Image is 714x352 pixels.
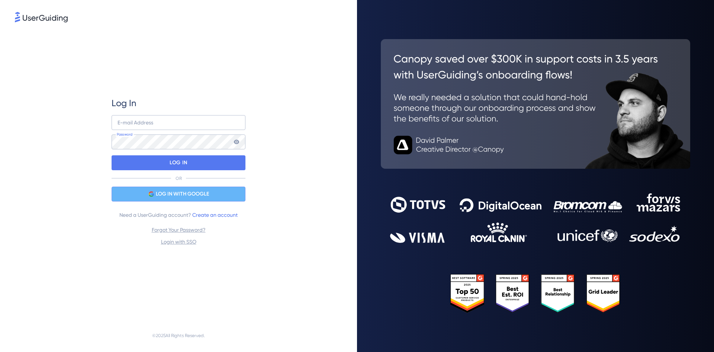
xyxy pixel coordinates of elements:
span: Log In [112,97,136,109]
a: Create an account [192,212,238,218]
a: Forgot Your Password? [152,227,206,233]
img: 8faab4ba6bc7696a72372aa768b0286c.svg [15,12,68,22]
span: Need a UserGuiding account? [119,210,238,219]
span: © 2025 All Rights Reserved. [152,331,205,340]
img: 9302ce2ac39453076f5bc0f2f2ca889b.svg [390,193,681,243]
span: LOG IN WITH GOOGLE [156,190,209,199]
p: LOG IN [170,157,187,169]
img: 26c0aa7c25a843aed4baddd2b5e0fa68.svg [381,39,690,169]
a: Login with SSO [161,239,196,245]
img: 25303e33045975176eb484905ab012ff.svg [450,274,621,313]
p: OR [176,175,182,181]
input: example@company.com [112,115,245,130]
